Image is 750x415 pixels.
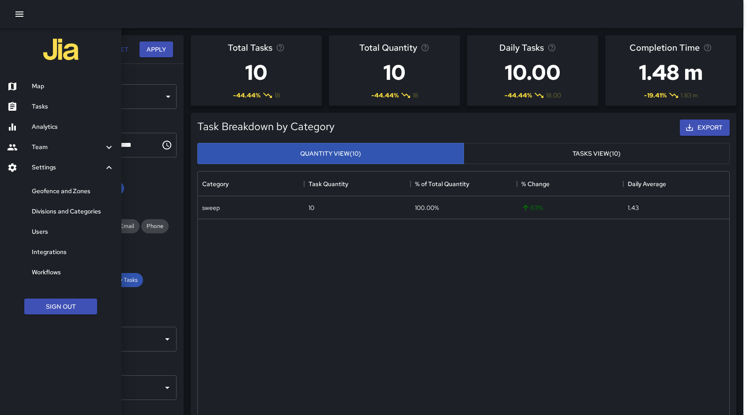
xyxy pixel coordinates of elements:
[24,299,97,315] button: Sign Out
[32,142,104,152] h6: Team
[43,32,79,67] img: jia-logo
[32,82,114,91] h6: Map
[32,163,104,172] h6: Settings
[32,247,114,257] h6: Integrations
[32,187,114,196] h6: Geofence and Zones
[32,227,114,237] h6: Users
[32,268,114,277] h6: Workflows
[32,102,114,112] h6: Tasks
[32,122,114,132] h6: Analytics
[32,207,114,217] h6: Divisions and Categories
